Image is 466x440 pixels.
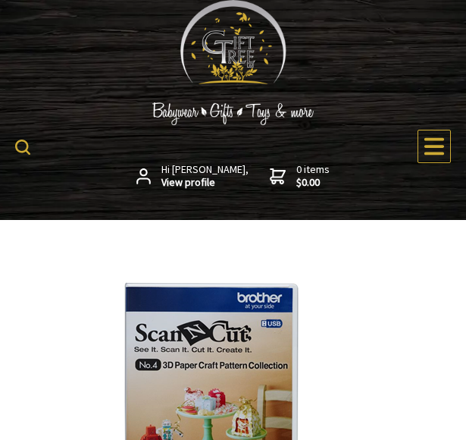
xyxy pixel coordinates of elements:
img: Babywear - Gifts - Toys & more [120,102,347,125]
strong: View profile [161,176,249,190]
img: product search [15,140,30,155]
span: Hi [PERSON_NAME], [161,163,249,190]
a: Hi [PERSON_NAME],View profile [136,163,249,190]
strong: $0.00 [296,176,330,190]
span: 0 items [296,162,330,190]
a: 0 items$0.00 [270,163,330,190]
